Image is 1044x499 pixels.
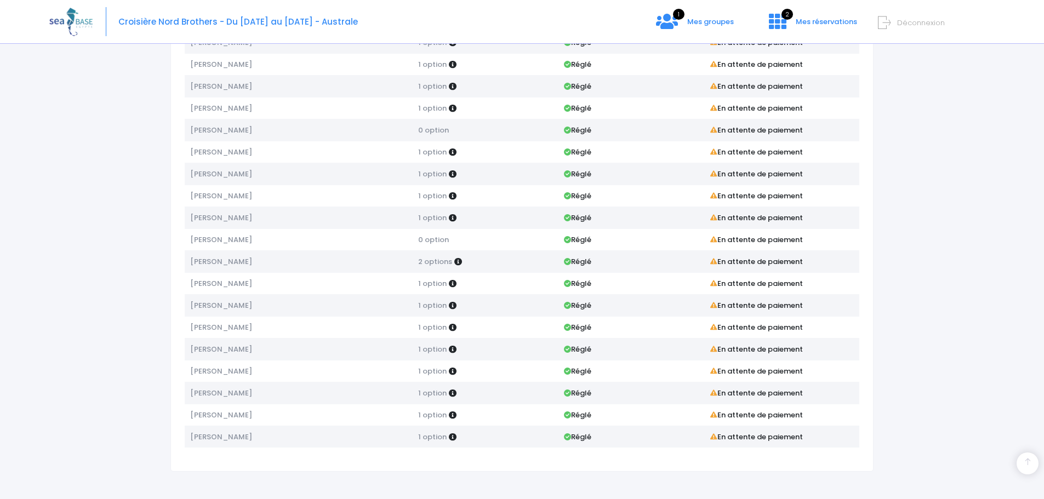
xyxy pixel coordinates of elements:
strong: En attente de paiement [710,234,803,245]
strong: En attente de paiement [710,37,803,48]
span: 1 option [418,432,447,442]
strong: En attente de paiement [710,81,803,91]
strong: En attente de paiement [710,191,803,201]
strong: Réglé [564,256,591,267]
span: [PERSON_NAME] [190,125,252,135]
strong: En attente de paiement [710,278,803,289]
strong: En attente de paiement [710,213,803,223]
a: 2 Mes réservations [760,20,864,31]
span: [PERSON_NAME] [190,169,252,179]
span: 0 option [418,234,449,245]
strong: En attente de paiement [710,147,803,157]
span: [PERSON_NAME] [190,81,252,91]
span: 1 option [418,322,447,332]
span: Mes groupes [687,16,734,27]
strong: Réglé [564,300,591,311]
span: 1 option [418,366,447,376]
strong: Réglé [564,322,591,332]
span: 1 [673,9,684,20]
span: 2 [781,9,793,20]
strong: Réglé [564,366,591,376]
span: [PERSON_NAME] [190,344,252,354]
strong: En attente de paiement [710,322,803,332]
span: 1 option [418,388,447,398]
span: 1 option [418,213,447,223]
strong: En attente de paiement [710,432,803,442]
strong: En attente de paiement [710,169,803,179]
strong: Réglé [564,432,591,442]
span: [PERSON_NAME] [190,103,252,113]
span: [PERSON_NAME] [190,366,252,376]
span: 1 option [418,278,447,289]
span: 1 option [418,81,447,91]
span: 1 option [418,103,447,113]
strong: En attente de paiement [710,103,803,113]
span: [PERSON_NAME] [190,278,252,289]
strong: Réglé [564,278,591,289]
strong: Réglé [564,191,591,201]
span: 1 option [418,344,447,354]
span: 1 option [418,37,447,48]
strong: En attente de paiement [710,256,803,267]
strong: En attente de paiement [710,388,803,398]
span: [PERSON_NAME] [190,432,252,442]
strong: En attente de paiement [710,344,803,354]
span: 0 option [418,125,449,135]
span: [PERSON_NAME] [190,322,252,332]
strong: En attente de paiement [710,410,803,420]
strong: Réglé [564,103,591,113]
strong: En attente de paiement [710,125,803,135]
strong: Réglé [564,410,591,420]
strong: Réglé [564,388,591,398]
span: [PERSON_NAME] [190,147,252,157]
span: 1 option [418,59,447,70]
strong: Réglé [564,125,591,135]
strong: Réglé [564,213,591,223]
span: Croisière Nord Brothers - Du [DATE] au [DATE] - Australe [118,16,358,27]
span: [PERSON_NAME] [190,388,252,398]
span: [PERSON_NAME] [190,256,252,267]
strong: Réglé [564,37,591,48]
strong: En attente de paiement [710,59,803,70]
span: 2 options [418,256,452,267]
strong: Réglé [564,147,591,157]
strong: En attente de paiement [710,300,803,311]
span: [PERSON_NAME] [190,234,252,245]
span: [PERSON_NAME] [190,37,252,48]
span: Mes réservations [796,16,857,27]
strong: Réglé [564,344,591,354]
span: [PERSON_NAME] [190,410,252,420]
span: Déconnexion [897,18,945,28]
span: [PERSON_NAME] [190,59,252,70]
span: 1 option [418,147,447,157]
span: [PERSON_NAME] [190,191,252,201]
span: 1 option [418,169,447,179]
strong: Réglé [564,234,591,245]
strong: Réglé [564,169,591,179]
span: 1 option [418,191,447,201]
span: [PERSON_NAME] [190,300,252,311]
span: 1 option [418,410,447,420]
strong: En attente de paiement [710,366,803,376]
a: 1 Mes groupes [647,20,743,31]
span: 1 option [418,300,447,311]
span: [PERSON_NAME] [190,213,252,223]
strong: Réglé [564,81,591,91]
strong: Réglé [564,59,591,70]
